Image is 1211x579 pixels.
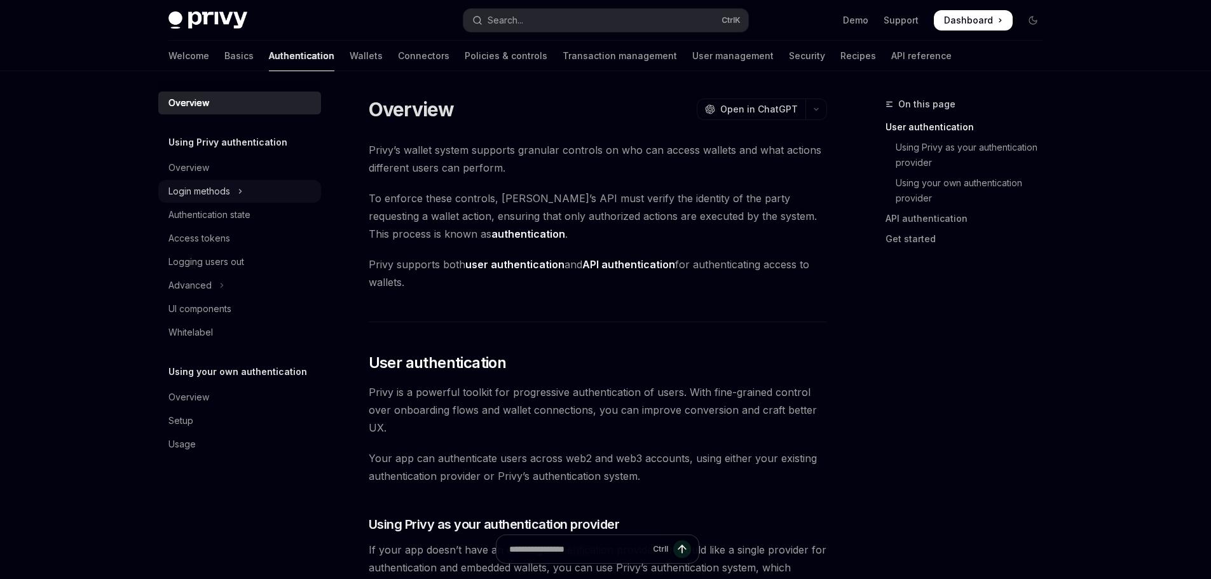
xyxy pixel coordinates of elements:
[563,41,677,71] a: Transaction management
[369,189,827,243] span: To enforce these controls, [PERSON_NAME]’s API must verify the identity of the party requesting a...
[168,160,209,175] div: Overview
[886,137,1053,173] a: Using Privy as your authentication provider
[898,97,955,112] span: On this page
[491,228,565,240] strong: authentication
[720,103,798,116] span: Open in ChatGPT
[224,41,254,71] a: Basics
[168,135,287,150] h5: Using Privy authentication
[158,203,321,226] a: Authentication state
[168,390,209,405] div: Overview
[789,41,825,71] a: Security
[168,95,209,111] div: Overview
[722,15,741,25] span: Ctrl K
[886,208,1053,229] a: API authentication
[369,353,507,373] span: User authentication
[168,278,212,293] div: Advanced
[886,229,1053,249] a: Get started
[168,364,307,379] h5: Using your own authentication
[488,13,523,28] div: Search...
[168,231,230,246] div: Access tokens
[369,383,827,437] span: Privy is a powerful toolkit for progressive authentication of users. With fine-grained control ov...
[465,41,547,71] a: Policies & controls
[692,41,774,71] a: User management
[158,92,321,114] a: Overview
[369,141,827,177] span: Privy’s wallet system supports granular controls on who can access wallets and what actions diffe...
[843,14,868,27] a: Demo
[465,258,564,271] strong: user authentication
[840,41,876,71] a: Recipes
[168,41,209,71] a: Welcome
[168,301,231,317] div: UI components
[168,11,247,29] img: dark logo
[158,227,321,250] a: Access tokens
[158,250,321,273] a: Logging users out
[158,386,321,409] a: Overview
[398,41,449,71] a: Connectors
[168,184,230,199] div: Login methods
[463,9,748,32] button: Open search
[886,117,1053,137] a: User authentication
[1023,10,1043,31] button: Toggle dark mode
[884,14,919,27] a: Support
[168,254,244,269] div: Logging users out
[158,321,321,344] a: Whitelabel
[369,98,455,121] h1: Overview
[158,156,321,179] a: Overview
[891,41,952,71] a: API reference
[582,258,675,271] strong: API authentication
[158,274,321,297] button: Toggle Advanced section
[886,173,1053,208] a: Using your own authentication provider
[158,297,321,320] a: UI components
[697,99,805,120] button: Open in ChatGPT
[944,14,993,27] span: Dashboard
[158,180,321,203] button: Toggle Login methods section
[168,207,250,222] div: Authentication state
[350,41,383,71] a: Wallets
[269,41,334,71] a: Authentication
[369,255,827,291] span: Privy supports both and for authenticating access to wallets.
[934,10,1013,31] a: Dashboard
[168,325,213,340] div: Whitelabel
